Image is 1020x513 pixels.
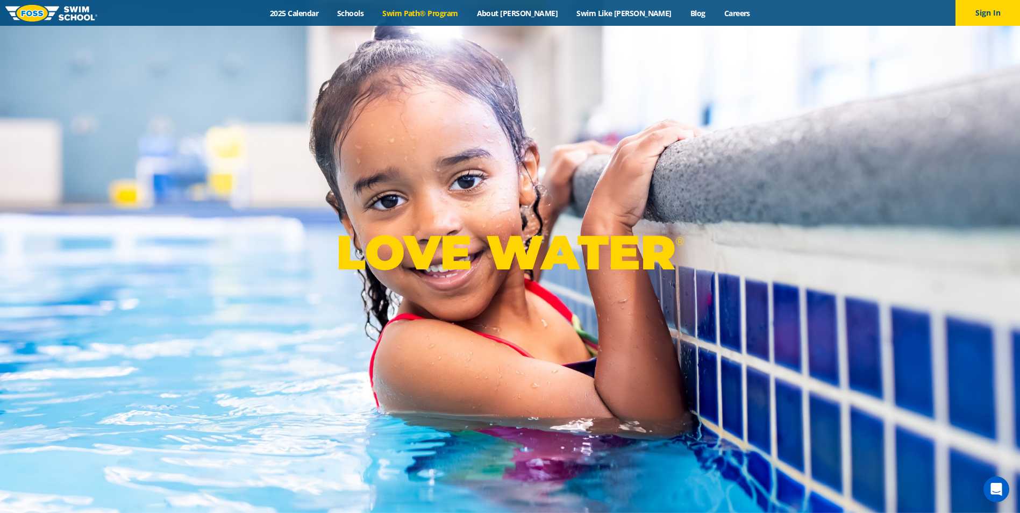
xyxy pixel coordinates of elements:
a: About [PERSON_NAME] [467,8,567,18]
sup: ® [675,234,684,248]
a: 2025 Calendar [261,8,328,18]
a: Swim Path® Program [373,8,467,18]
a: Swim Like [PERSON_NAME] [567,8,681,18]
img: FOSS Swim School Logo [5,5,97,22]
a: Schools [328,8,373,18]
a: Blog [681,8,715,18]
div: Open Intercom Messenger [983,476,1009,502]
a: Careers [715,8,759,18]
p: LOVE WATER [336,224,684,281]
